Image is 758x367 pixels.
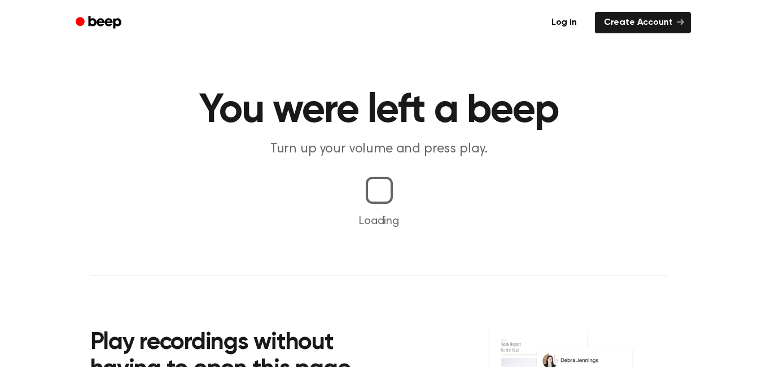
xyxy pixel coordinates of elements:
p: Loading [14,213,744,230]
h1: You were left a beep [90,90,668,131]
a: Beep [68,12,132,34]
a: Log in [540,10,588,36]
p: Turn up your volume and press play. [163,140,596,159]
a: Create Account [595,12,691,33]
